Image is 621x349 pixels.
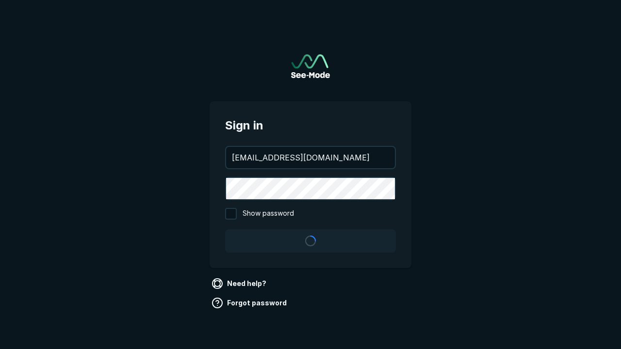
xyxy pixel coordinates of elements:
span: Sign in [225,117,396,134]
span: Show password [243,208,294,220]
input: your@email.com [226,147,395,168]
a: Forgot password [210,295,291,311]
a: Need help? [210,276,270,291]
img: See-Mode Logo [291,54,330,78]
a: Go to sign in [291,54,330,78]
